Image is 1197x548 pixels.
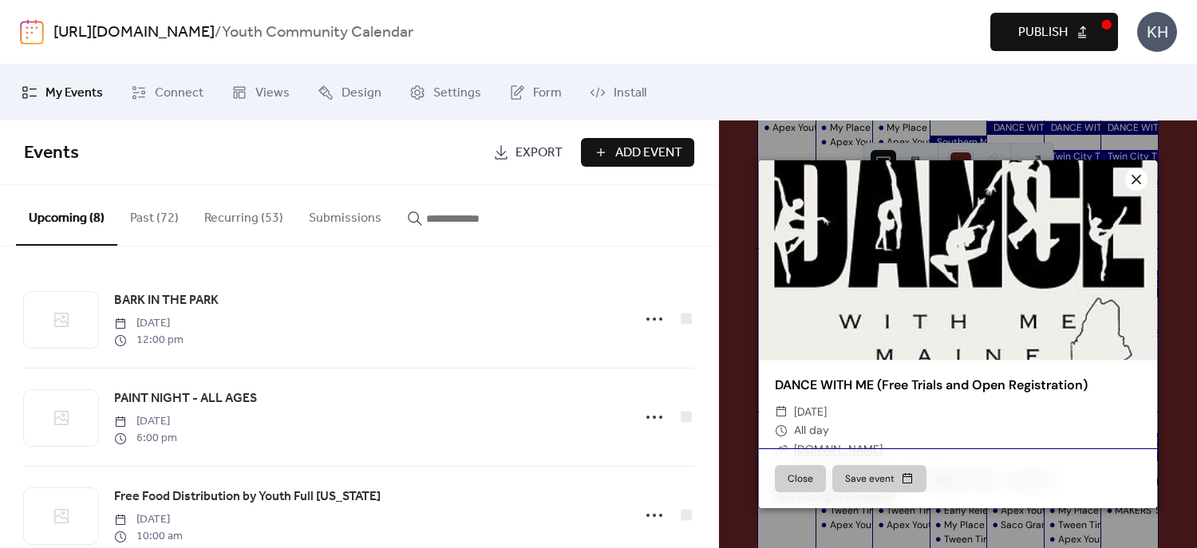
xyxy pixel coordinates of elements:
span: Events [24,136,79,171]
span: [DATE] [114,511,183,528]
a: Install [578,71,658,114]
span: Publish [1018,23,1068,42]
a: [URL][DOMAIN_NAME] [53,18,215,48]
span: 10:00 am [114,528,183,545]
a: Form [497,71,574,114]
div: KH [1137,12,1177,52]
a: Views [219,71,302,114]
span: Export [516,144,563,163]
b: / [215,18,222,48]
span: 12:00 pm [114,332,184,349]
span: 6:00 pm [114,430,177,447]
button: Upcoming (8) [16,185,117,246]
span: [DATE] [114,315,184,332]
a: [DOMAIN_NAME] [794,442,883,456]
span: Views [255,84,290,103]
span: My Events [45,84,103,103]
div: ​ [775,403,788,422]
div: ​ [775,421,788,440]
button: Recurring (53) [192,185,296,244]
b: Youth Community Calendar [222,18,413,48]
span: Settings [433,84,481,103]
span: Form [533,84,562,103]
button: Close [775,465,826,492]
a: My Events [10,71,115,114]
button: Submissions [296,185,394,244]
a: Export [481,138,575,167]
a: Settings [397,71,493,114]
span: Add Event [615,144,682,163]
a: Design [306,71,393,114]
a: DANCE WITH ME (Free Trials and Open Registration) [775,377,1088,393]
img: logo [20,19,44,45]
div: ​ [775,440,788,459]
span: All day [794,421,829,440]
a: PAINT NIGHT - ALL AGES [114,388,257,409]
button: Add Event [581,138,694,167]
span: Design [342,84,381,103]
a: BARK IN THE PARK [114,290,219,311]
a: Connect [119,71,215,114]
a: Free Food Distribution by Youth Full [US_STATE] [114,487,381,507]
span: [DATE] [794,403,827,422]
span: Connect [155,84,203,103]
button: Save event [832,465,926,492]
button: Publish [990,13,1118,51]
span: BARK IN THE PARK [114,291,219,310]
span: Install [614,84,646,103]
span: Free Food Distribution by Youth Full [US_STATE] [114,487,381,507]
span: [DATE] [114,413,177,430]
button: Past (72) [117,185,192,244]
